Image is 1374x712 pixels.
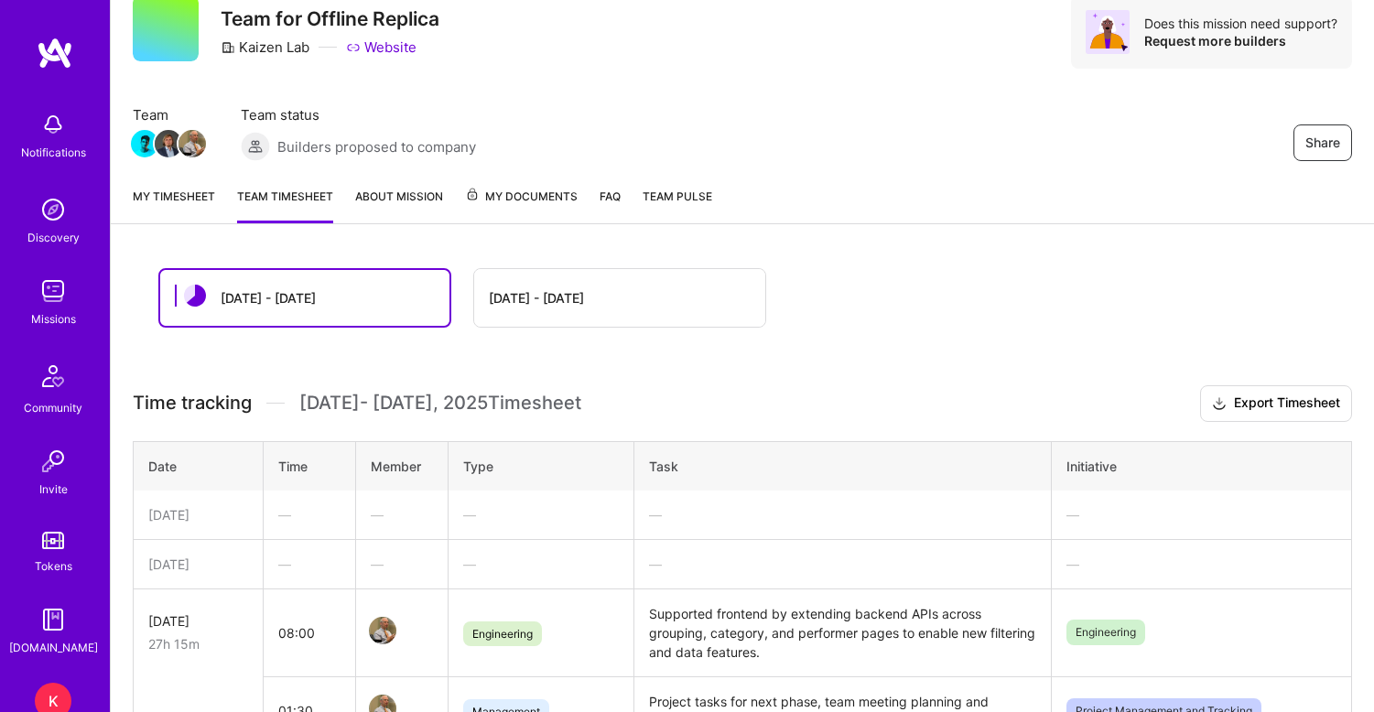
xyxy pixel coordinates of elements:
[649,555,1036,574] div: —
[133,187,215,223] a: My timesheet
[37,37,73,70] img: logo
[1200,385,1352,422] button: Export Timesheet
[241,132,270,161] img: Builders proposed to company
[237,187,333,223] a: Team timesheet
[221,40,235,55] i: icon CompanyGray
[148,611,248,631] div: [DATE]
[31,354,75,398] img: Community
[241,105,476,124] span: Team status
[1086,10,1130,54] img: Avatar
[371,615,395,646] a: Team Member Avatar
[277,137,476,156] span: Builders proposed to company
[449,441,634,491] th: Type
[1066,555,1336,574] div: —
[369,617,396,644] img: Team Member Avatar
[221,288,316,307] div: [DATE] - [DATE]
[371,505,433,524] div: —
[27,228,80,247] div: Discovery
[489,288,584,307] div: [DATE] - [DATE]
[263,441,355,491] th: Time
[133,128,157,159] a: Team Member Avatar
[1212,394,1227,414] i: icon Download
[463,505,619,524] div: —
[24,398,82,417] div: Community
[221,7,439,30] h3: Team for Offline Replica
[600,187,621,223] a: FAQ
[35,273,71,309] img: teamwork
[1144,32,1337,49] div: Request more builders
[35,556,72,576] div: Tokens
[180,128,204,159] a: Team Member Avatar
[1066,620,1145,645] span: Engineering
[179,130,206,157] img: Team Member Avatar
[463,621,542,646] span: Engineering
[157,128,180,159] a: Team Member Avatar
[42,532,64,549] img: tokens
[1293,124,1352,161] button: Share
[346,38,417,57] a: Website
[221,38,309,57] div: Kaizen Lab
[155,130,182,157] img: Team Member Avatar
[299,392,581,415] span: [DATE] - [DATE] , 2025 Timesheet
[148,555,248,574] div: [DATE]
[1051,441,1351,491] th: Initiative
[643,187,712,223] a: Team Pulse
[278,505,341,524] div: —
[184,285,206,307] img: status icon
[633,441,1051,491] th: Task
[31,309,76,329] div: Missions
[643,189,712,203] span: Team Pulse
[9,638,98,657] div: [DOMAIN_NAME]
[133,105,204,124] span: Team
[35,443,71,480] img: Invite
[1066,505,1336,524] div: —
[35,601,71,638] img: guide book
[35,106,71,143] img: bell
[463,555,619,574] div: —
[465,187,578,223] a: My Documents
[1144,15,1337,32] div: Does this mission need support?
[133,392,252,415] span: Time tracking
[649,505,1036,524] div: —
[1305,134,1340,152] span: Share
[131,130,158,157] img: Team Member Avatar
[35,191,71,228] img: discovery
[148,505,248,524] div: [DATE]
[356,441,449,491] th: Member
[633,588,1051,676] td: Supported frontend by extending backend APIs across grouping, category, and performer pages to en...
[39,480,68,499] div: Invite
[21,143,86,162] div: Notifications
[371,555,433,574] div: —
[148,634,248,653] div: 27h 15m
[355,187,443,223] a: About Mission
[263,588,355,676] td: 08:00
[465,187,578,207] span: My Documents
[278,555,341,574] div: —
[134,441,264,491] th: Date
